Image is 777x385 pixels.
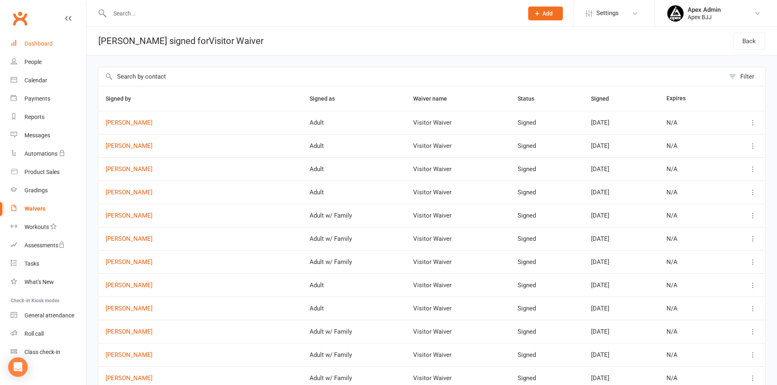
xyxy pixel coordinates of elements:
[24,205,45,212] div: Waivers
[24,132,50,139] div: Messages
[667,5,684,22] img: thumb_image1745496852.png
[688,6,721,13] div: Apex Admin
[302,180,406,204] td: Adult
[591,235,609,242] span: [DATE]
[542,10,553,17] span: Add
[510,297,584,320] td: Signed
[106,235,295,242] a: [PERSON_NAME]
[24,169,60,175] div: Product Sales
[11,53,86,71] a: People
[302,111,406,134] td: Adult
[591,212,609,219] span: [DATE]
[591,351,609,359] span: [DATE]
[591,119,609,126] span: [DATE]
[302,204,406,227] td: Adult w/ Family
[591,328,609,335] span: [DATE]
[510,180,584,204] td: Signed
[666,143,713,150] div: N/A
[413,212,503,219] div: Visitor Waiver
[302,157,406,180] td: Adult
[659,86,721,111] th: Expires
[413,143,503,150] div: Visitor Waiver
[302,227,406,250] td: Adult w/ Family
[11,343,86,361] a: Class kiosk mode
[666,235,713,242] div: N/A
[666,282,713,289] div: N/A
[666,212,713,219] div: N/A
[24,312,74,319] div: General attendance
[8,357,28,377] div: Open Intercom Messenger
[413,375,503,382] div: Visitor Waiver
[591,282,609,289] span: [DATE]
[24,330,44,337] div: Roll call
[510,343,584,366] td: Signed
[106,352,295,359] a: [PERSON_NAME]
[310,94,344,103] button: Signed as
[413,235,503,242] div: Visitor Waiver
[107,8,518,19] input: Search...
[11,306,86,325] a: General attendance kiosk mode
[591,258,609,266] span: [DATE]
[24,114,44,120] div: Reports
[740,72,754,81] div: Filter
[310,95,344,102] span: Signed as
[413,94,456,103] button: Waiver name
[666,166,713,173] div: N/A
[666,352,713,359] div: N/A
[591,305,609,312] span: [DATE]
[106,143,295,150] a: [PERSON_NAME]
[510,111,584,134] td: Signed
[106,282,295,289] a: [PERSON_NAME]
[666,119,713,126] div: N/A
[510,250,584,273] td: Signed
[24,187,48,194] div: Gradings
[106,305,295,312] a: [PERSON_NAME]
[11,273,86,291] a: What's New
[666,189,713,196] div: N/A
[302,134,406,157] td: Adult
[106,95,140,102] span: Signed by
[413,328,503,335] div: Visitor Waiver
[518,94,543,103] button: Status
[413,119,503,126] div: Visitor Waiver
[413,95,456,102] span: Waiver name
[510,227,584,250] td: Signed
[725,67,765,86] button: Filter
[413,189,503,196] div: Visitor Waiver
[11,325,86,343] a: Roll call
[24,260,39,267] div: Tasks
[413,282,503,289] div: Visitor Waiver
[98,67,725,86] input: Search by contact
[11,90,86,108] a: Payments
[11,35,86,53] a: Dashboard
[106,119,295,126] a: [PERSON_NAME]
[596,4,619,22] span: Settings
[10,8,30,29] a: Clubworx
[666,259,713,266] div: N/A
[106,94,140,103] button: Signed by
[413,305,503,312] div: Visitor Waiver
[413,259,503,266] div: Visitor Waiver
[666,305,713,312] div: N/A
[24,242,65,249] div: Assessments
[86,27,263,55] div: [PERSON_NAME] signed for Visitor Waiver
[11,200,86,218] a: Waivers
[591,165,609,173] span: [DATE]
[510,204,584,227] td: Signed
[733,33,765,50] a: Back
[11,218,86,236] a: Workouts
[11,181,86,200] a: Gradings
[106,189,295,196] a: [PERSON_NAME]
[24,224,49,230] div: Workouts
[518,95,543,102] span: Status
[24,40,53,47] div: Dashboard
[11,145,86,163] a: Automations
[591,189,609,196] span: [DATE]
[11,126,86,145] a: Messages
[510,320,584,343] td: Signed
[688,13,721,21] div: Apex BJJ
[11,163,86,181] a: Product Sales
[106,328,295,335] a: [PERSON_NAME]
[302,250,406,273] td: Adult w/ Family
[24,150,58,157] div: Automations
